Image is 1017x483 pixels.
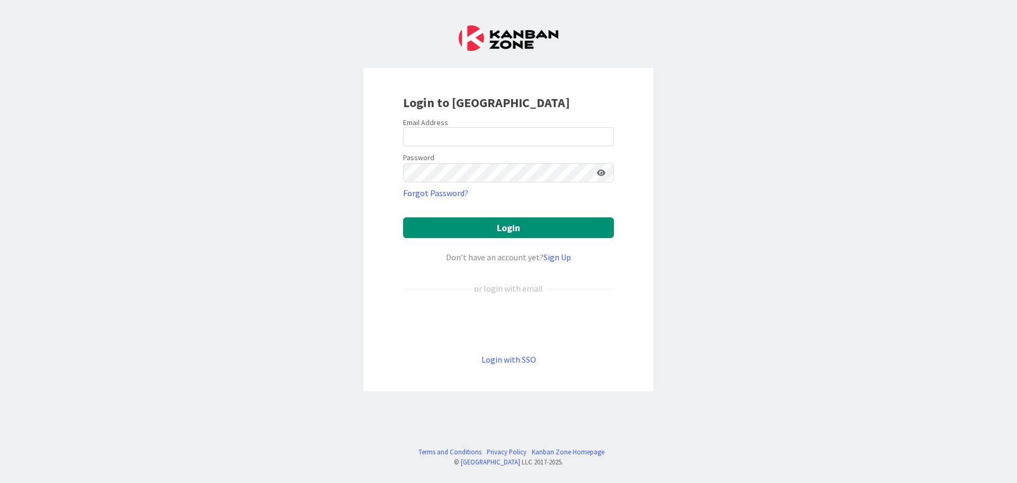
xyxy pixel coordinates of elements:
a: Sign Up [543,252,571,262]
label: Email Address [403,118,448,127]
button: Login [403,217,614,238]
div: © LLC 2017- 2025 . [413,457,604,467]
a: [GEOGRAPHIC_DATA] [461,458,520,466]
b: Login to [GEOGRAPHIC_DATA] [403,94,570,111]
img: Kanban Zone [459,25,558,51]
a: Terms and Conditions [418,447,481,457]
a: Forgot Password? [403,187,468,199]
iframe: Sign in with Google Button [398,312,619,336]
div: Don’t have an account yet? [403,251,614,264]
a: Login with SSO [481,354,536,365]
a: Kanban Zone Homepage [532,447,604,457]
div: or login with email [471,282,546,295]
a: Privacy Policy [487,447,527,457]
label: Password [403,152,434,163]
